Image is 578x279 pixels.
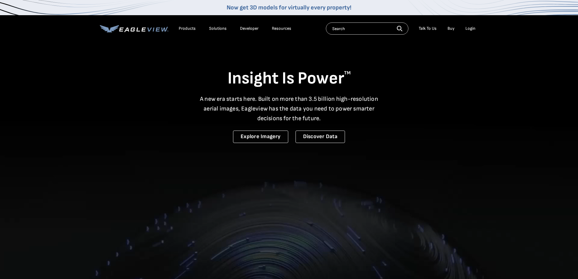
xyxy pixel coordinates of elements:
a: Now get 3D models for virtually every property! [227,4,351,11]
p: A new era starts here. Built on more than 3.5 billion high-resolution aerial images, Eagleview ha... [196,94,382,123]
input: Search [326,22,408,35]
div: Solutions [209,26,227,31]
div: Talk To Us [419,26,437,31]
a: Discover Data [296,131,345,143]
a: Developer [240,26,259,31]
h1: Insight Is Power [100,68,478,89]
div: Resources [272,26,291,31]
a: Buy [448,26,455,31]
a: Explore Imagery [233,131,288,143]
sup: TM [344,70,351,76]
div: Login [465,26,475,31]
div: Products [179,26,196,31]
